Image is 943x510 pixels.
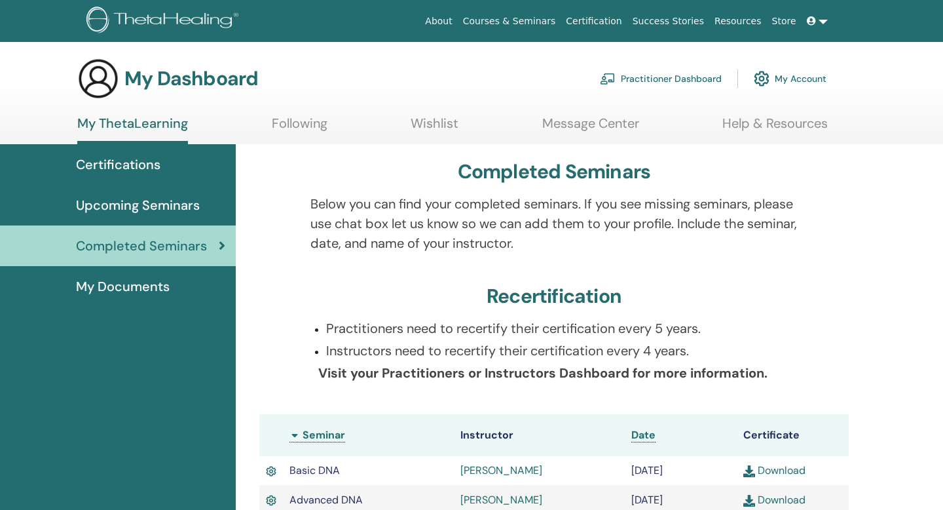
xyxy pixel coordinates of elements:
span: Date [631,428,656,442]
a: My ThetaLearning [77,115,188,144]
img: generic-user-icon.jpg [77,58,119,100]
span: Completed Seminars [76,236,207,256]
a: Date [631,428,656,442]
th: Certificate [737,414,849,456]
img: chalkboard-teacher.svg [600,73,616,85]
span: Upcoming Seminars [76,195,200,215]
a: Certification [561,9,627,33]
a: Message Center [542,115,639,141]
img: Active Certificate [266,493,276,508]
span: My Documents [76,277,170,296]
b: Visit your Practitioners or Instructors Dashboard for more information. [318,364,767,382]
img: download.svg [743,495,755,507]
a: Store [767,9,802,33]
a: My Account [754,64,826,93]
span: Certifications [76,155,160,174]
td: [DATE] [625,456,737,485]
th: Instructor [454,414,625,456]
h3: Completed Seminars [458,160,651,184]
a: Practitioner Dashboard [600,64,722,93]
a: [PERSON_NAME] [460,463,542,477]
span: Advanced DNA [289,493,363,507]
a: Courses & Seminars [458,9,561,33]
a: About [420,9,457,33]
a: Success Stories [627,9,709,33]
img: cog.svg [754,68,769,90]
a: Download [743,493,805,507]
h3: Recertification [487,284,621,308]
img: Active Certificate [266,464,276,479]
a: Wishlist [411,115,458,141]
a: Following [272,115,327,141]
a: Download [743,463,805,477]
img: logo.png [86,7,243,36]
p: Practitioners need to recertify their certification every 5 years. [326,319,798,338]
p: Instructors need to recertify their certification every 4 years. [326,341,798,361]
img: download.svg [743,465,755,477]
a: Resources [709,9,767,33]
a: [PERSON_NAME] [460,493,542,507]
h3: My Dashboard [124,67,258,90]
p: Below you can find your completed seminars. If you see missing seminars, please use chat box let ... [310,194,798,253]
span: Basic DNA [289,463,340,477]
a: Help & Resources [722,115,828,141]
